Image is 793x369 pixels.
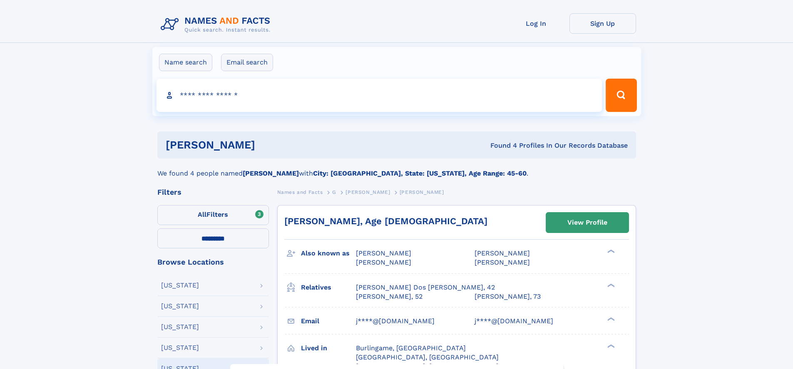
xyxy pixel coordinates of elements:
a: Log In [503,13,569,34]
h3: Lived in [301,341,356,355]
div: [US_STATE] [161,282,199,289]
a: Names and Facts [277,187,323,197]
label: Email search [221,54,273,71]
button: Search Button [606,79,636,112]
span: All [198,211,206,218]
span: [PERSON_NAME] [356,258,411,266]
span: Burlingame, [GEOGRAPHIC_DATA] [356,344,466,352]
input: search input [157,79,602,112]
div: [US_STATE] [161,344,199,351]
h1: [PERSON_NAME] [166,140,373,150]
a: G [332,187,336,197]
div: ❯ [605,249,615,254]
a: [PERSON_NAME] [346,187,390,197]
div: [US_STATE] [161,324,199,330]
div: Filters [157,188,269,196]
label: Name search [159,54,212,71]
div: ❯ [605,282,615,288]
label: Filters [157,205,269,225]
a: [PERSON_NAME], Age [DEMOGRAPHIC_DATA] [284,216,487,226]
a: Sign Up [569,13,636,34]
div: ❯ [605,343,615,349]
span: [PERSON_NAME] [356,249,411,257]
h3: Also known as [301,246,356,260]
h3: Relatives [301,280,356,295]
span: G [332,189,336,195]
b: [PERSON_NAME] [243,169,299,177]
div: We found 4 people named with . [157,158,636,178]
div: Browse Locations [157,258,269,266]
a: [PERSON_NAME], 52 [356,292,423,301]
span: [PERSON_NAME] [475,258,530,266]
a: View Profile [546,213,629,233]
a: [PERSON_NAME], 73 [475,292,541,301]
span: [PERSON_NAME] [346,189,390,195]
div: Found 4 Profiles In Our Records Database [373,141,628,150]
span: [PERSON_NAME] [400,189,444,195]
h3: Email [301,314,356,328]
span: [GEOGRAPHIC_DATA], [GEOGRAPHIC_DATA] [356,353,499,361]
div: [US_STATE] [161,303,199,310]
span: [PERSON_NAME] [475,249,530,257]
div: View Profile [567,213,607,232]
img: Logo Names and Facts [157,13,277,36]
b: City: [GEOGRAPHIC_DATA], State: [US_STATE], Age Range: 45-60 [313,169,527,177]
div: ❯ [605,316,615,322]
a: [PERSON_NAME] Dos [PERSON_NAME], 42 [356,283,495,292]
